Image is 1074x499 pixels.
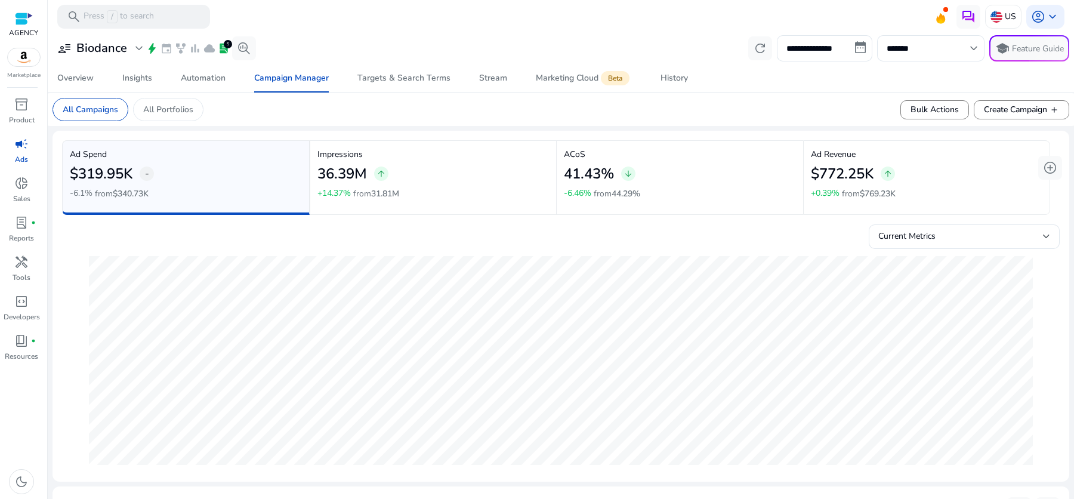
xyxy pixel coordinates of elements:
button: schoolFeature Guide [989,35,1069,61]
p: +14.37% [317,189,351,198]
img: us.svg [990,11,1002,23]
span: book_4 [14,334,29,348]
p: AGENCY [9,27,38,38]
p: All Portfolios [143,103,193,116]
p: US [1005,6,1016,27]
span: fiber_manual_record [31,338,36,343]
h2: 41.43% [564,165,614,183]
span: Beta [601,71,629,85]
p: Tools [13,272,30,283]
span: add [1050,105,1059,115]
div: Overview [57,74,94,82]
span: search_insights [237,41,251,56]
span: refresh [753,41,767,56]
button: add_circle [1038,156,1062,180]
p: Ads [15,154,28,165]
span: keyboard_arrow_down [967,41,981,56]
span: Create Campaign [984,103,1059,116]
p: Reports [9,233,34,244]
h2: 36.39M [317,165,367,183]
span: search [67,10,81,24]
span: - [145,167,149,181]
span: account_circle [1031,10,1045,24]
p: from [95,187,149,200]
span: dark_mode [14,475,29,489]
p: Feature Guide [1012,43,1064,55]
div: History [661,74,688,82]
p: Resources [5,351,38,362]
span: event [161,42,172,54]
span: fiber_manual_record [31,220,36,225]
span: school [995,41,1010,56]
span: handyman [14,255,29,269]
p: Developers [4,312,40,322]
h2: $772.25K [811,165,874,183]
div: Automation [181,74,226,82]
span: 44.29% [612,188,640,199]
span: lab_profile [14,215,29,230]
span: cloud [203,42,215,54]
button: search_insights [232,36,256,60]
p: ACoS [564,148,796,161]
span: user_attributes [57,41,72,56]
span: 31.81M [371,188,399,199]
span: Current Metrics [878,230,936,242]
span: arrow_upward [376,169,386,178]
p: -6.46% [564,189,591,198]
div: Marketing Cloud [536,73,632,83]
img: amazon.svg [8,48,40,66]
div: Targets & Search Terms [357,74,450,82]
span: Bulk Actions [911,103,959,116]
p: Press to search [84,10,154,23]
button: refresh [748,36,772,60]
p: Ad Spend [70,148,302,161]
button: Bulk Actions [900,100,969,119]
span: campaign [14,137,29,151]
p: from [842,187,896,200]
p: All Campaigns [63,103,118,116]
p: +0.39% [811,189,840,198]
div: Insights [122,74,152,82]
div: 5 [224,40,232,48]
span: bar_chart [189,42,201,54]
p: from [594,187,640,200]
span: inventory_2 [14,97,29,112]
div: Stream [479,74,507,82]
span: arrow_upward [883,169,893,178]
span: donut_small [14,176,29,190]
span: arrow_downward [624,169,633,178]
span: expand_more [132,41,146,56]
span: add_circle [1043,161,1057,175]
p: Impressions [317,148,550,161]
span: / [107,10,118,23]
span: $769.23K [860,188,896,199]
p: Ad Revenue [811,148,1043,161]
span: keyboard_arrow_down [1045,10,1060,24]
span: family_history [175,42,187,54]
div: Campaign Manager [254,74,329,82]
span: $340.73K [113,188,149,199]
p: Sales [13,193,30,204]
p: from [353,187,399,200]
p: Marketplace [7,71,41,80]
h3: Biodance [76,41,127,56]
span: code_blocks [14,294,29,309]
p: -6.1% [70,189,92,198]
button: Create Campaignadd [974,100,1069,119]
span: bolt [146,42,158,54]
span: lab_profile [218,42,230,54]
p: Product [9,115,35,125]
h2: $319.95K [70,165,132,183]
